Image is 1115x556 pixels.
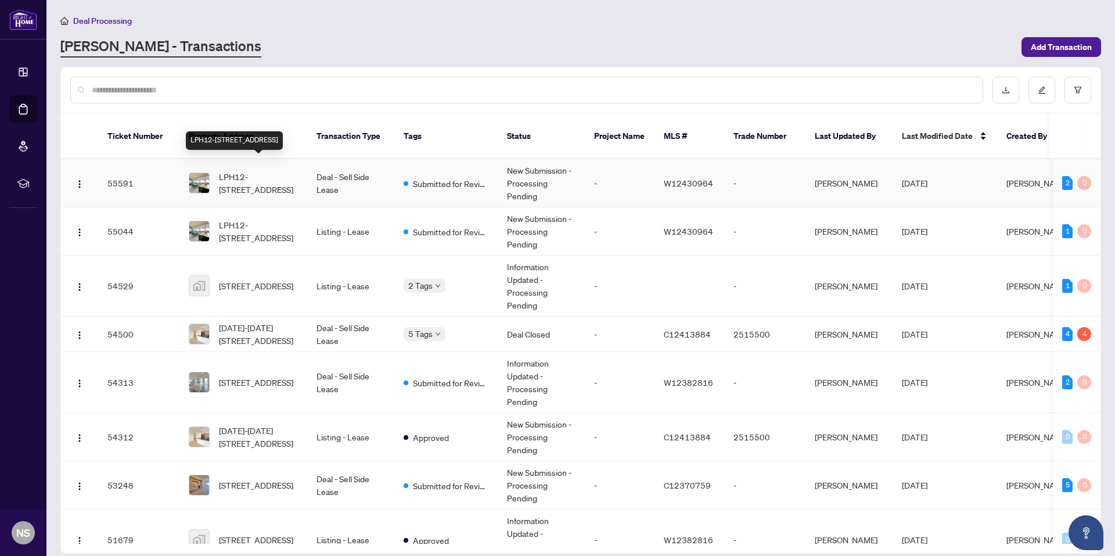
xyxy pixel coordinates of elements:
td: 54312 [98,413,179,461]
span: NS [16,525,30,541]
div: 0 [1077,478,1091,492]
td: Deal - Sell Side Lease [307,352,394,413]
span: [PERSON_NAME] [1006,178,1069,188]
div: 4 [1062,327,1073,341]
span: Submitted for Review [413,225,488,238]
span: LPH12-[STREET_ADDRESS] [219,218,298,244]
td: - [724,159,805,207]
img: Logo [75,379,84,388]
span: Submitted for Review [413,376,488,389]
td: - [585,317,654,352]
button: Logo [70,476,89,494]
img: Logo [75,536,84,546]
div: 2 [1062,176,1073,190]
span: [DATE] [902,178,927,188]
td: [PERSON_NAME] [805,256,893,317]
span: [DATE] [902,480,927,490]
button: Logo [70,428,89,446]
span: Submitted for Review [413,177,488,190]
span: [DATE] [902,535,927,545]
button: Logo [70,325,89,343]
div: 4 [1077,327,1091,341]
span: down [435,331,441,337]
span: [DATE] [902,377,927,388]
td: Information Updated - Processing Pending [498,352,585,413]
th: Last Modified Date [893,114,997,159]
td: New Submission - Processing Pending [498,207,585,256]
th: MLS # [654,114,724,159]
span: [PERSON_NAME] [1006,432,1069,442]
th: Ticket Number [98,114,179,159]
button: Logo [70,277,89,295]
td: 2515500 [724,317,805,352]
img: thumbnail-img [189,427,209,447]
button: Logo [70,174,89,192]
td: - [724,207,805,256]
th: Property Address [179,114,307,159]
img: thumbnail-img [189,276,209,296]
span: C12413884 [664,329,711,339]
button: download [992,77,1019,103]
span: 5 Tags [408,327,433,340]
span: [DATE]-[DATE][STREET_ADDRESS] [219,424,298,450]
span: [PERSON_NAME] [1006,281,1069,291]
span: [PERSON_NAME] [1006,377,1069,388]
span: download [1002,86,1010,94]
div: LPH12-[STREET_ADDRESS] [186,131,283,150]
td: - [585,413,654,461]
span: [STREET_ADDRESS] [219,279,293,292]
div: 1 [1062,279,1073,293]
button: edit [1028,77,1055,103]
span: down [435,283,441,289]
th: Last Updated By [805,114,893,159]
div: 0 [1077,224,1091,238]
td: 54500 [98,317,179,352]
button: Logo [70,373,89,392]
td: [PERSON_NAME] [805,461,893,510]
td: Information Updated - Processing Pending [498,256,585,317]
th: Tags [394,114,498,159]
td: - [585,256,654,317]
span: W12382816 [664,377,713,388]
td: [PERSON_NAME] [805,207,893,256]
button: Logo [70,222,89,241]
td: Listing - Lease [307,256,394,317]
span: [DATE]-[DATE][STREET_ADDRESS] [219,321,298,347]
span: [STREET_ADDRESS] [219,479,293,492]
td: Deal - Sell Side Lease [307,159,394,207]
button: filter [1064,77,1091,103]
th: Created By [997,114,1067,159]
span: C12370759 [664,480,711,490]
span: Last Modified Date [902,130,973,142]
span: LPH12-[STREET_ADDRESS] [219,170,298,196]
span: [STREET_ADDRESS] [219,376,293,389]
a: [PERSON_NAME] - Transactions [60,37,261,58]
span: filter [1074,86,1082,94]
span: 2 Tags [408,279,433,292]
img: Logo [75,331,84,340]
span: W12430964 [664,226,713,236]
span: Approved [413,431,449,444]
div: 0 [1077,176,1091,190]
div: 0 [1062,533,1073,547]
img: thumbnail-img [189,173,209,193]
td: 53248 [98,461,179,510]
td: Listing - Lease [307,207,394,256]
td: - [585,352,654,413]
img: Logo [75,180,84,189]
img: logo [9,9,37,30]
td: - [724,352,805,413]
button: Add Transaction [1022,37,1101,57]
span: edit [1038,86,1046,94]
td: Deal - Sell Side Lease [307,461,394,510]
td: - [585,159,654,207]
span: [PERSON_NAME] [1006,535,1069,545]
td: [PERSON_NAME] [805,352,893,413]
div: 2 [1062,375,1073,389]
span: [PERSON_NAME] [1006,226,1069,236]
img: Logo [75,228,84,237]
div: 5 [1062,478,1073,492]
span: home [60,17,69,25]
span: [DATE] [902,226,927,236]
span: [DATE] [902,329,927,339]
